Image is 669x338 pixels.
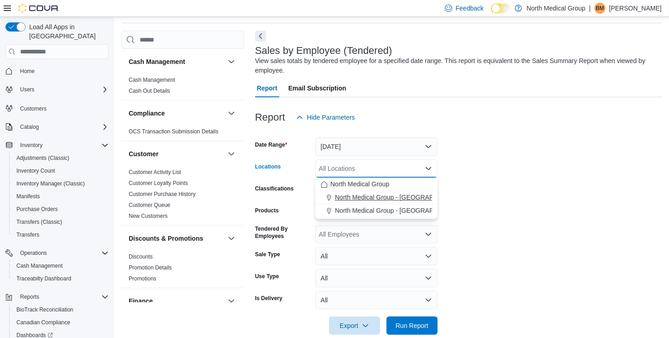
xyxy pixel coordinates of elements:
[129,180,188,186] a: Customer Loyalty Points
[9,152,112,164] button: Adjustments (Classic)
[13,191,109,202] span: Manifests
[13,153,109,164] span: Adjustments (Classic)
[255,56,657,75] div: View sales totals by tendered employee for a specified date range. This report is equivalent to t...
[13,260,66,271] a: Cash Management
[13,204,109,215] span: Purchase Orders
[13,260,109,271] span: Cash Management
[129,169,181,175] a: Customer Activity List
[13,273,75,284] a: Traceabilty Dashboard
[307,113,355,122] span: Hide Parameters
[2,121,112,133] button: Catalog
[20,249,47,257] span: Operations
[129,201,170,209] span: Customer Queue
[129,88,170,94] a: Cash Out Details
[16,193,40,200] span: Manifests
[13,273,109,284] span: Traceabilty Dashboard
[527,3,585,14] p: North Medical Group
[16,218,62,226] span: Transfers (Classic)
[255,207,279,214] label: Products
[255,185,294,192] label: Classifications
[315,269,438,287] button: All
[129,190,196,198] span: Customer Purchase History
[2,83,112,96] button: Users
[9,316,112,329] button: Canadian Compliance
[335,206,466,215] span: North Medical Group - [GEOGRAPHIC_DATA]
[315,178,438,191] button: North Medical Group
[16,167,55,174] span: Inventory Count
[20,86,34,93] span: Users
[16,291,43,302] button: Reports
[129,213,167,219] a: New Customers
[425,231,432,238] button: Open list of options
[129,109,165,118] h3: Compliance
[129,234,203,243] h3: Discounts & Promotions
[129,109,224,118] button: Compliance
[121,251,244,288] div: Discounts & Promotions
[13,217,109,227] span: Transfers (Classic)
[129,180,188,187] span: Customer Loyalty Points
[16,103,50,114] a: Customers
[18,4,59,13] img: Cova
[9,203,112,216] button: Purchase Orders
[16,84,109,95] span: Users
[16,180,85,187] span: Inventory Manager (Classic)
[491,4,510,13] input: Dark Mode
[16,231,39,238] span: Transfers
[129,212,167,220] span: New Customers
[16,291,109,302] span: Reports
[9,259,112,272] button: Cash Management
[20,293,39,301] span: Reports
[121,167,244,225] div: Customer
[129,57,224,66] button: Cash Management
[129,191,196,197] a: Customer Purchase History
[2,290,112,303] button: Reports
[609,3,662,14] p: [PERSON_NAME]
[129,128,219,135] a: OCS Transaction Submission Details
[9,303,112,316] button: BioTrack Reconciliation
[226,296,237,306] button: Finance
[2,139,112,152] button: Inventory
[129,234,224,243] button: Discounts & Promotions
[13,178,109,189] span: Inventory Manager (Classic)
[595,3,606,14] div: Brendan Mccutchen
[425,165,432,172] button: Close list of options
[20,142,42,149] span: Inventory
[129,149,158,158] h3: Customer
[129,253,153,260] a: Discounts
[13,204,62,215] a: Purchase Orders
[255,273,279,280] label: Use Type
[9,190,112,203] button: Manifests
[13,153,73,164] a: Adjustments (Classic)
[16,306,73,313] span: BioTrack Reconciliation
[16,248,109,259] span: Operations
[16,319,70,326] span: Canadian Compliance
[255,45,392,56] h3: Sales by Employee (Tendered)
[121,126,244,141] div: Compliance
[315,191,438,204] button: North Medical Group - [GEOGRAPHIC_DATA]
[26,22,109,41] span: Load All Apps in [GEOGRAPHIC_DATA]
[129,296,153,306] h3: Finance
[491,13,491,14] span: Dark Mode
[13,191,43,202] a: Manifests
[13,229,109,240] span: Transfers
[16,262,63,269] span: Cash Management
[315,204,438,217] button: North Medical Group - [GEOGRAPHIC_DATA]
[13,304,109,315] span: BioTrack Reconciliation
[255,295,282,302] label: Is Delivery
[129,87,170,95] span: Cash Out Details
[13,165,59,176] a: Inventory Count
[2,101,112,115] button: Customers
[315,247,438,265] button: All
[129,264,172,271] span: Promotion Details
[16,206,58,213] span: Purchase Orders
[16,140,46,151] button: Inventory
[255,141,287,148] label: Date Range
[9,177,112,190] button: Inventory Manager (Classic)
[9,272,112,285] button: Traceabilty Dashboard
[129,77,175,83] a: Cash Management
[387,317,438,335] button: Run Report
[255,31,266,42] button: Next
[16,140,109,151] span: Inventory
